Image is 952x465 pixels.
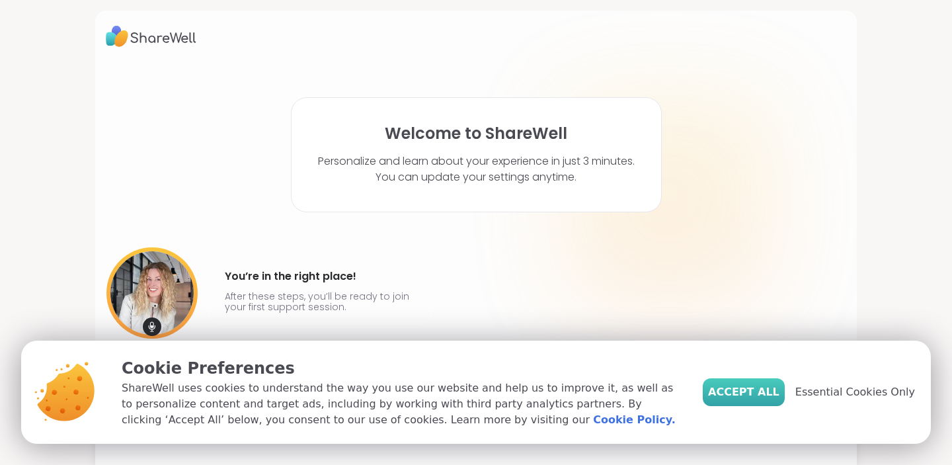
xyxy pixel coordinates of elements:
span: Essential Cookies Only [795,384,915,400]
img: User image [106,247,198,339]
button: Accept All [703,378,785,406]
span: Accept All [708,384,779,400]
a: Cookie Policy. [593,412,675,428]
p: Personalize and learn about your experience in just 3 minutes. You can update your settings anytime. [318,153,635,185]
h4: You’re in the right place! [225,266,415,287]
p: After these steps, you’ll be ready to join your first support session. [225,291,415,312]
h1: Welcome to ShareWell [385,124,567,143]
p: ShareWell uses cookies to understand the way you use our website and help us to improve it, as we... [122,380,682,428]
p: Cookie Preferences [122,357,682,380]
img: ShareWell Logo [106,21,196,52]
img: mic icon [143,317,161,336]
